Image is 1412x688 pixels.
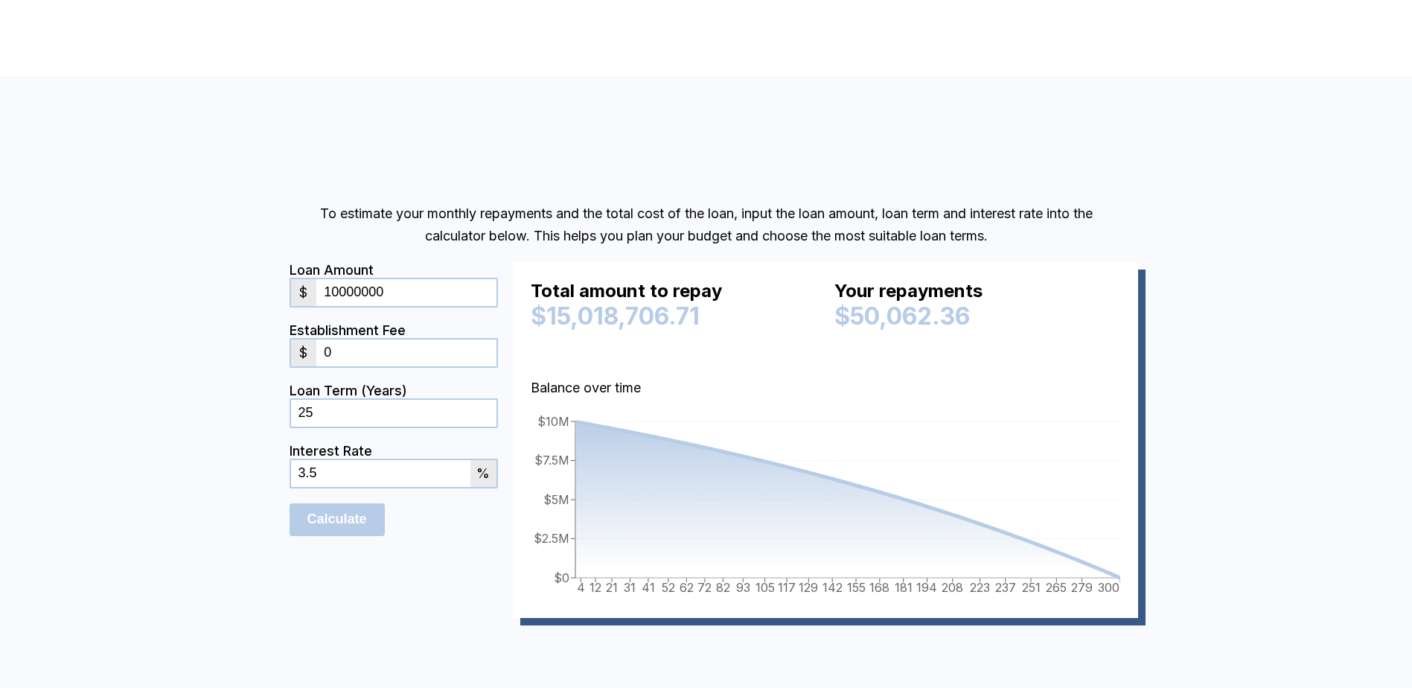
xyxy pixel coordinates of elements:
div: % [470,460,496,487]
tspan: 208 [942,580,963,595]
tspan: 52 [661,580,674,595]
tspan: 72 [697,580,712,595]
tspan: 93 [735,580,750,595]
div: Interest Rate [290,443,498,459]
div: $15,018,706.71 [531,302,817,331]
input: Calculate [290,503,385,536]
input: 0 [316,279,496,306]
tspan: 105 [755,580,774,595]
div: Your repayments [834,280,1120,308]
tspan: 142 [822,580,842,595]
tspan: 168 [869,580,889,595]
tspan: 21 [605,580,617,595]
tspan: $7.5M [534,453,569,468]
tspan: $0 [554,570,569,585]
div: Loan Term (Years) [290,383,498,398]
tspan: 300 [1098,580,1119,595]
p: To estimate your monthly repayments and the total cost of the loan, input the loan amount, loan t... [290,203,1123,247]
tspan: 41 [641,580,654,595]
tspan: 31 [624,580,636,595]
tspan: $5M [543,491,569,506]
div: Loan Amount [290,262,498,278]
tspan: 12 [589,580,601,595]
tspan: 279 [1071,580,1093,595]
tspan: 4 [576,580,584,595]
tspan: 194 [916,580,937,595]
div: $50,062.36 [834,302,1120,331]
tspan: $2.5M [534,531,569,546]
div: Total amount to repay [531,280,817,308]
tspan: 129 [799,580,818,595]
tspan: 117 [777,580,795,595]
p: Balance over time [531,377,1120,399]
tspan: 181 [894,580,912,595]
div: $ [291,279,317,306]
tspan: 237 [994,580,1015,595]
div: $ [291,340,317,366]
tspan: 82 [715,580,729,595]
div: Establishment Fee [290,322,498,338]
tspan: 155 [846,580,865,595]
tspan: 62 [679,580,693,595]
tspan: 251 [1021,580,1040,595]
tspan: $10M [537,413,569,428]
tspan: 223 [969,580,989,595]
input: 0 [316,340,496,366]
tspan: 265 [1046,580,1067,595]
input: 0 [291,460,470,487]
input: 0 [291,400,496,427]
